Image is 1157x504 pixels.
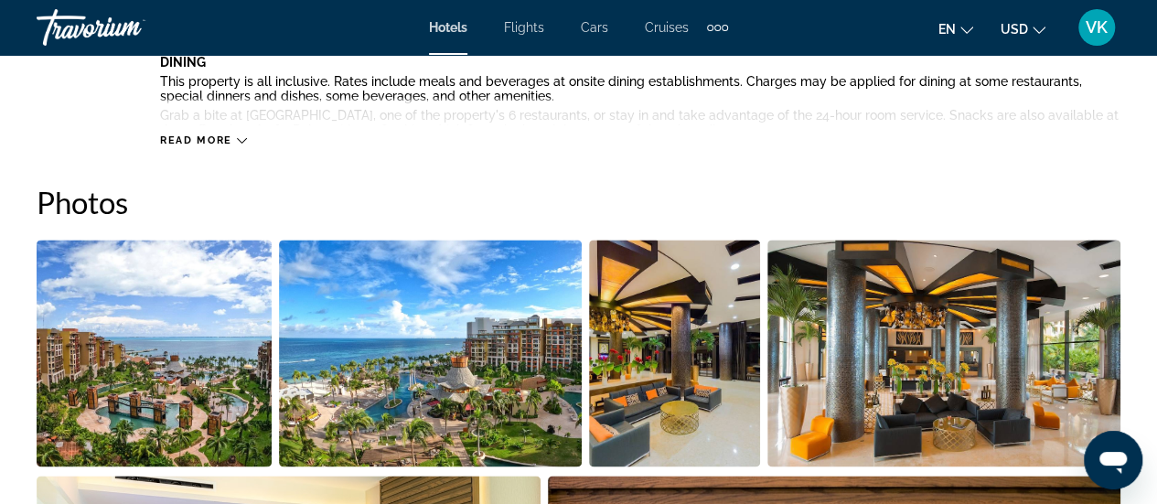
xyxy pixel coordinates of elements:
[160,134,247,147] button: Read more
[645,20,689,35] a: Cruises
[938,22,956,37] span: en
[160,134,232,146] span: Read more
[1073,8,1120,47] button: User Menu
[938,16,973,42] button: Change language
[589,239,760,467] button: Open full-screen image slider
[37,184,1120,220] h2: Photos
[1001,22,1028,37] span: USD
[37,4,220,51] a: Travorium
[279,239,583,467] button: Open full-screen image slider
[504,20,544,35] a: Flights
[581,20,608,35] a: Cars
[707,13,728,42] button: Extra navigation items
[160,55,206,70] b: Dining
[37,239,272,467] button: Open full-screen image slider
[160,74,1120,103] p: This property is all inclusive. Rates include meals and beverages at onsite dining establishments...
[767,239,1121,467] button: Open full-screen image slider
[429,20,467,35] a: Hotels
[1086,18,1108,37] span: VK
[1001,16,1045,42] button: Change currency
[1084,431,1142,489] iframe: Button to launch messaging window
